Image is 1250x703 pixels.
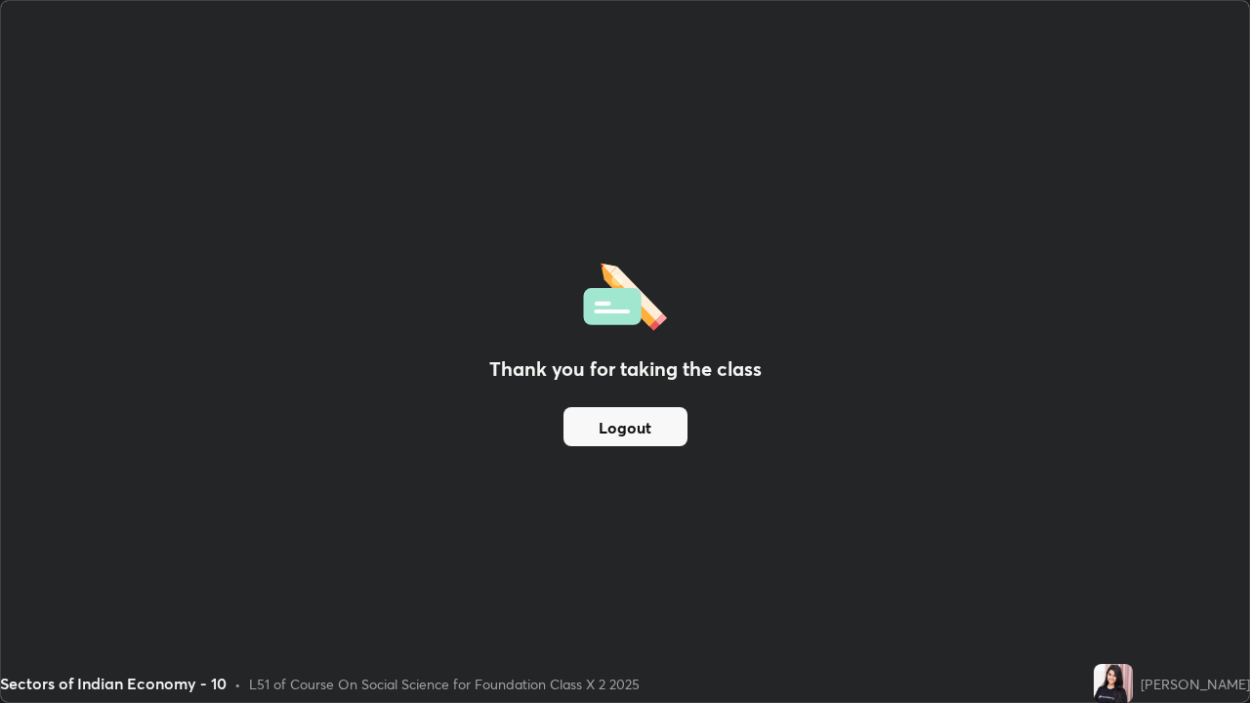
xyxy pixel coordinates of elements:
[249,674,640,694] div: L51 of Course On Social Science for Foundation Class X 2 2025
[234,674,241,694] div: •
[489,354,762,384] h2: Thank you for taking the class
[563,407,687,446] button: Logout
[1094,664,1133,703] img: 3155c67044154f9fbfe4b8ea37d73550.jpg
[1141,674,1250,694] div: [PERSON_NAME]
[583,257,667,331] img: offlineFeedback.1438e8b3.svg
